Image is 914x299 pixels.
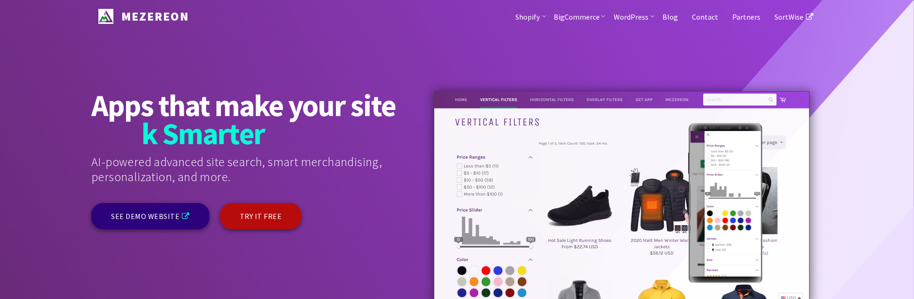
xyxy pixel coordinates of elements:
a: SEE DEMO WEBSITE [91,203,209,229]
img: Mezereon [98,9,113,24]
span: MEZEREON [117,8,189,24]
a: Mezereon MEZEREON [91,7,189,22]
img: demo-mobile.c00830e.png [691,131,761,277]
strong: Apps that make your site [91,91,400,119]
div: AI-powered advanced site search, smart merchandising, personalization, and more. [91,154,387,203]
a: TRY IT FREE [220,203,302,229]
